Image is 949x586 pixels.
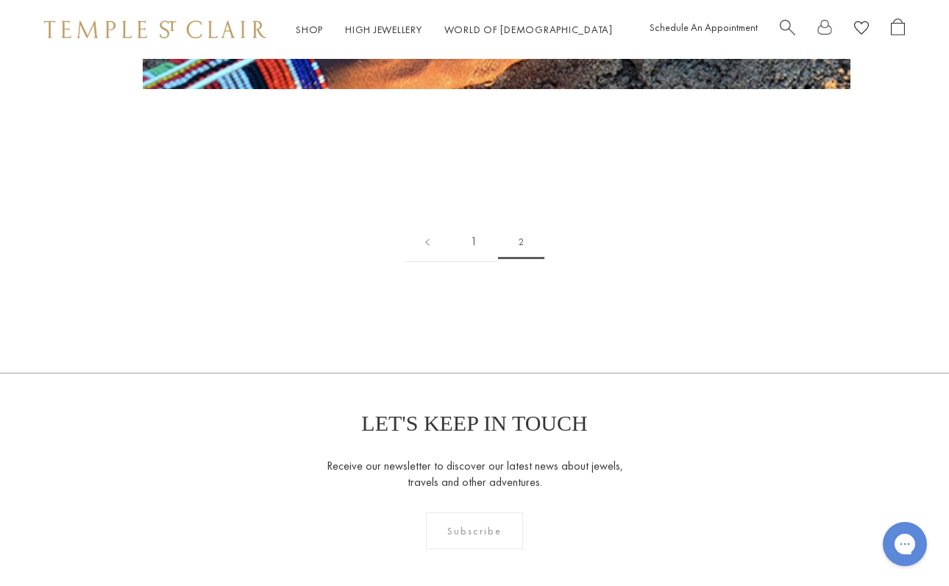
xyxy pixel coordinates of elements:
a: High JewelleryHigh Jewellery [345,23,422,36]
a: View Wishlist [854,18,869,41]
nav: Main navigation [296,21,613,39]
span: 2 [498,225,544,259]
a: World of [DEMOGRAPHIC_DATA]World of [DEMOGRAPHIC_DATA] [444,23,613,36]
p: LET'S KEEP IN TOUCH [361,411,587,436]
a: Schedule An Appointment [650,21,758,34]
a: ShopShop [296,23,323,36]
a: Search [780,18,795,41]
a: Previous page [405,222,450,262]
a: Open Shopping Bag [891,18,905,41]
iframe: Gorgias live chat messenger [875,517,934,571]
p: Receive our newsletter to discover our latest news about jewels, travels and other adventures. [326,458,624,490]
img: Temple St. Clair [44,21,266,38]
div: Subscribe [426,512,524,549]
a: 1 [450,222,498,262]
